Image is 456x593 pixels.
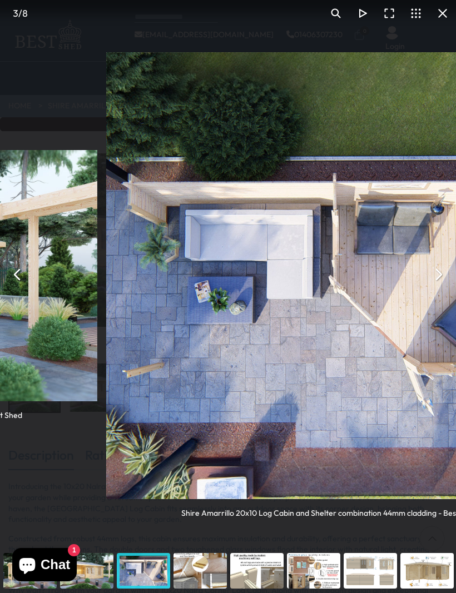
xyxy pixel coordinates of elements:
[4,261,31,288] button: Previous
[13,7,18,19] span: 3
[9,548,80,584] inbox-online-store-chat: Shopify online store chat
[22,7,28,19] span: 8
[425,261,452,288] button: Next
